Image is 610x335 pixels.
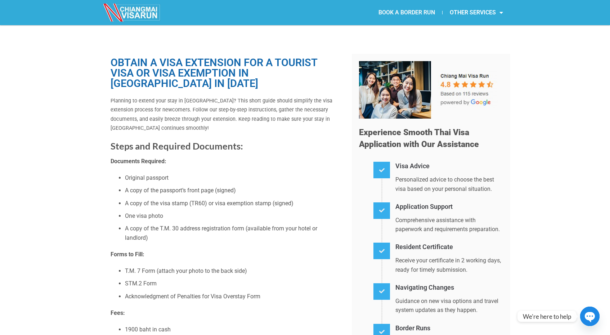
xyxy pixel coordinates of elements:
a: Border Runs [395,324,430,332]
p: Receive your certificate in 2 working days, ready for timely submission. [395,256,503,274]
li: A copy of the passport’s front page (signed) [125,186,341,195]
img: Our 5-star team [359,61,503,119]
li: 1900 baht in cash [125,325,341,334]
a: OTHER SERVICES [443,4,510,21]
p: Personalized advice to choose the best visa based on your personal situation. [395,175,503,193]
li: STM.2 Form [125,279,341,288]
li: Original passport [125,173,341,183]
li: A copy of the T.M. 30 address registration form (available from your hotel or landlord) [125,224,341,242]
li: One visa photo [125,211,341,221]
span: Experience Smooth Thai Visa Application with Our Assistance [359,128,479,150]
li: A copy of the visa stamp (TR60) or visa exemption stamp (signed) [125,199,341,208]
strong: Fees: [111,309,125,316]
h4: Application Support [395,202,503,212]
strong: Forms to Fill: [111,251,144,258]
li: T.M. 7 Form (attach your photo to the back side) [125,266,341,276]
h4: Visa Advice [395,161,503,171]
li: Acknowledgment of Penalties for Visa Overstay Form [125,292,341,301]
h4: Navigating Changes [395,283,503,293]
h2: Steps and Required Documents: [111,140,341,152]
p: Guidance on new visa options and travel system updates as they happen. [395,297,503,315]
nav: Menu [305,4,510,21]
h4: Resident Certificate [395,242,503,252]
span: Planning to extend your stay in [GEOGRAPHIC_DATA]? This short guide should simplify the visa exte... [111,98,332,132]
p: Comprehensive assistance with paperwork and requirements preparation. [395,216,503,234]
a: BOOK A BORDER RUN [371,4,442,21]
strong: Documents Required: [111,158,166,165]
h1: Obtain a Visa Extension for a Tourist Visa or Visa Exemption in [GEOGRAPHIC_DATA] in [DATE] [111,58,341,89]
